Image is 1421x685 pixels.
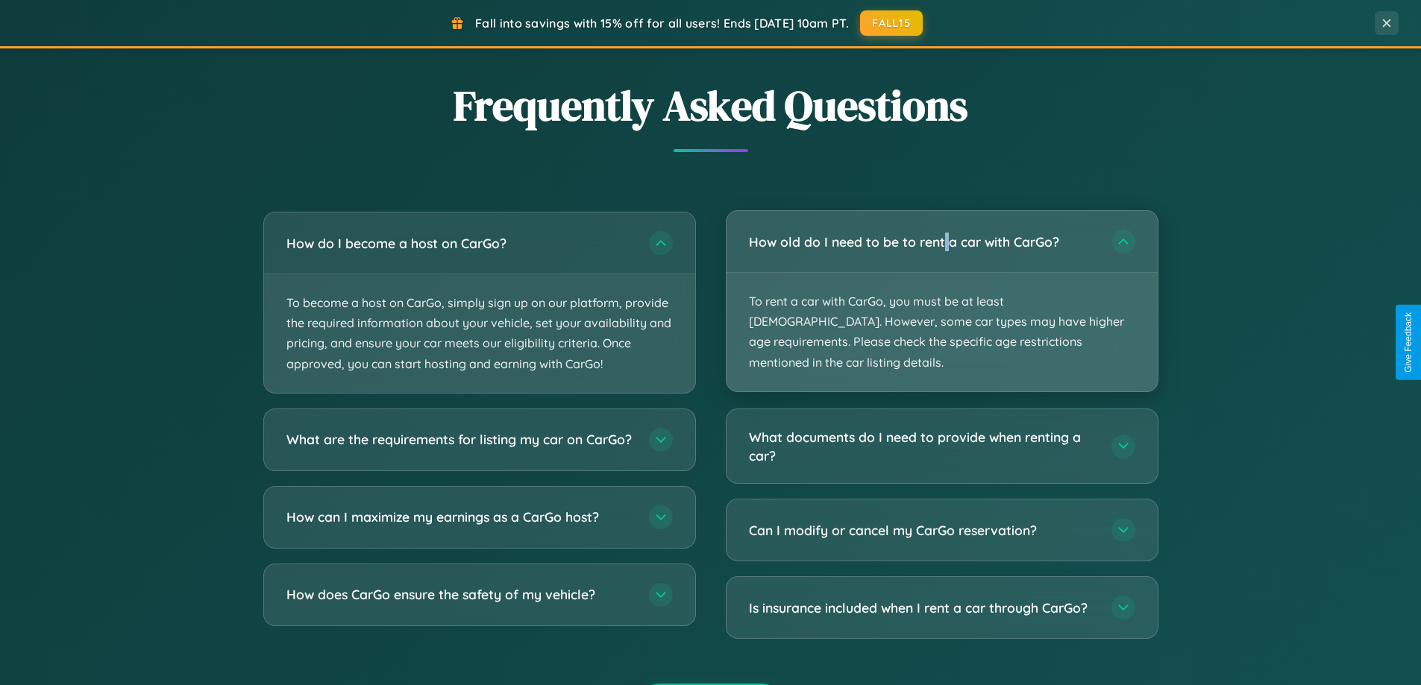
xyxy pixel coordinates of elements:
p: To become a host on CarGo, simply sign up on our platform, provide the required information about... [264,274,695,393]
span: Fall into savings with 15% off for all users! Ends [DATE] 10am PT. [475,16,849,31]
h3: How old do I need to be to rent a car with CarGo? [749,233,1097,251]
h2: Frequently Asked Questions [263,77,1158,134]
h3: How do I become a host on CarGo? [286,234,634,253]
h3: What documents do I need to provide when renting a car? [749,428,1097,464]
button: FALL15 [860,10,923,36]
h3: Can I modify or cancel my CarGo reservation? [749,521,1097,540]
h3: Is insurance included when I rent a car through CarGo? [749,599,1097,617]
div: Give Feedback [1403,312,1414,373]
h3: What are the requirements for listing my car on CarGo? [286,430,634,449]
p: To rent a car with CarGo, you must be at least [DEMOGRAPHIC_DATA]. However, some car types may ha... [727,273,1158,391]
h3: How does CarGo ensure the safety of my vehicle? [286,585,634,604]
h3: How can I maximize my earnings as a CarGo host? [286,508,634,526]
